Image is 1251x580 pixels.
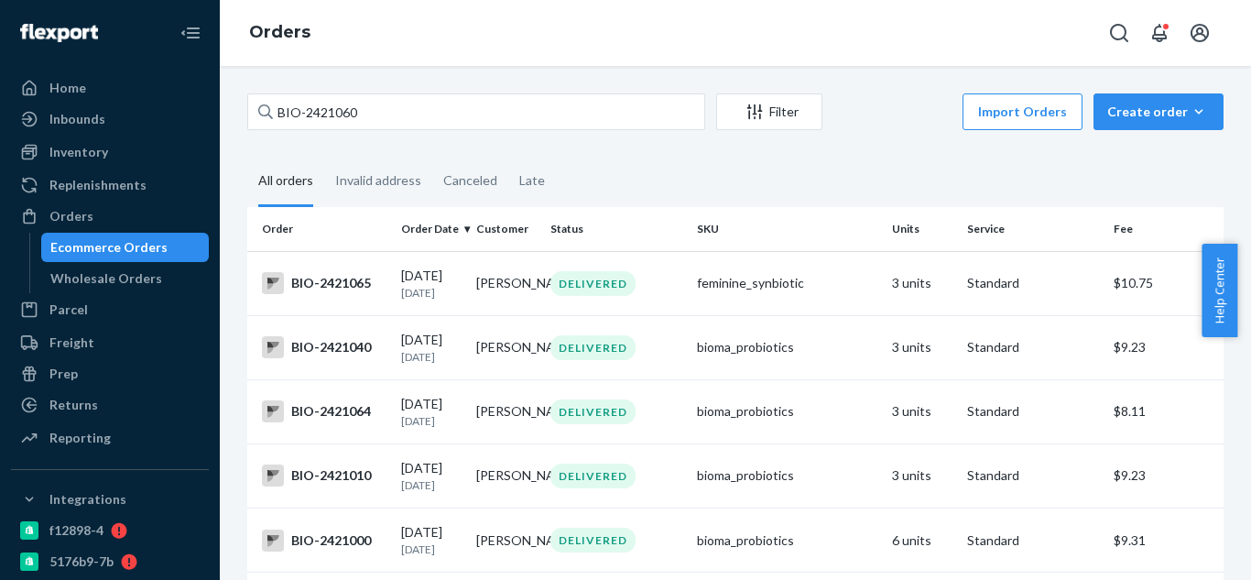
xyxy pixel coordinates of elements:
p: Standard [967,531,1099,550]
div: Inventory [49,143,108,161]
button: Open account menu [1181,15,1218,51]
div: Home [49,79,86,97]
div: [DATE] [401,331,462,365]
div: DELIVERED [550,528,636,553]
td: [PERSON_NAME] [469,379,544,443]
p: [DATE] [401,542,462,557]
div: Prep [49,365,78,383]
p: Standard [967,274,1099,292]
a: Returns [11,390,209,420]
td: $9.23 [1106,315,1224,379]
button: Filter [716,93,822,130]
div: bioma_probiotics [697,402,877,421]
a: Prep [11,359,209,388]
div: BIO-2421065 [262,272,386,294]
img: Flexport logo [20,24,98,42]
div: BIO-2421010 [262,465,386,487]
td: $10.75 [1106,251,1224,315]
div: Integrations [49,490,126,509]
th: SKU [690,207,885,251]
th: Fee [1106,207,1224,251]
div: bioma_probiotics [697,531,877,550]
div: bioma_probiotics [697,338,877,356]
a: 5176b9-7b [11,547,209,576]
td: $9.31 [1106,509,1224,573]
div: DELIVERED [550,335,636,360]
iframe: Opens a widget where you can chat to one of our agents [1135,525,1233,571]
td: 6 units [885,509,960,573]
td: $9.23 [1106,443,1224,508]
div: [DATE] [401,523,462,557]
div: f12898-4 [49,521,103,540]
div: Replenishments [49,176,147,194]
a: Replenishments [11,170,209,200]
a: Inventory [11,137,209,167]
div: Customer [476,221,537,236]
th: Service [960,207,1106,251]
td: [PERSON_NAME] [469,443,544,508]
button: Import Orders [963,93,1082,130]
div: Canceled [443,157,497,204]
div: feminine_synbiotic [697,274,877,292]
td: 3 units [885,379,960,443]
button: Help Center [1202,244,1237,337]
a: f12898-4 [11,516,209,545]
a: Reporting [11,423,209,453]
th: Units [885,207,960,251]
p: [DATE] [401,285,462,301]
div: 5176b9-7b [49,553,114,571]
button: Open notifications [1141,15,1178,51]
div: BIO-2421040 [262,336,386,358]
input: Search orders [247,93,705,130]
th: Order Date [394,207,469,251]
p: [DATE] [401,349,462,365]
div: Filter [717,103,821,121]
td: 3 units [885,251,960,315]
p: [DATE] [401,477,462,493]
div: bioma_probiotics [697,466,877,485]
td: 3 units [885,315,960,379]
a: Wholesale Orders [41,264,210,293]
div: BIO-2421064 [262,400,386,422]
button: Open Search Box [1101,15,1137,51]
div: Wholesale Orders [50,269,162,288]
p: Standard [967,338,1099,356]
a: Orders [11,202,209,231]
td: [PERSON_NAME] [469,509,544,573]
p: Standard [967,402,1099,421]
a: Parcel [11,295,209,324]
th: Order [247,207,394,251]
div: [DATE] [401,459,462,493]
div: Ecommerce Orders [50,238,168,257]
a: Freight [11,328,209,357]
a: Home [11,73,209,103]
div: DELIVERED [550,464,636,488]
td: [PERSON_NAME] [469,315,544,379]
button: Create order [1093,93,1224,130]
th: Status [543,207,690,251]
a: Inbounds [11,104,209,134]
td: [PERSON_NAME] [469,251,544,315]
div: [DATE] [401,395,462,429]
div: Orders [49,207,93,225]
p: [DATE] [401,413,462,429]
div: Returns [49,396,98,414]
div: Inbounds [49,110,105,128]
td: 3 units [885,443,960,508]
div: Freight [49,334,94,352]
div: Parcel [49,301,88,319]
a: Orders [249,22,310,42]
div: All orders [258,157,313,207]
button: Close Navigation [172,15,209,51]
div: [DATE] [401,267,462,301]
td: $8.11 [1106,379,1224,443]
div: DELIVERED [550,399,636,424]
ol: breadcrumbs [234,6,325,60]
div: BIO-2421000 [262,530,386,552]
div: Reporting [49,429,111,447]
div: Invalid address [335,157,421,204]
div: Late [519,157,545,204]
p: Standard [967,466,1099,485]
button: Integrations [11,485,209,514]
